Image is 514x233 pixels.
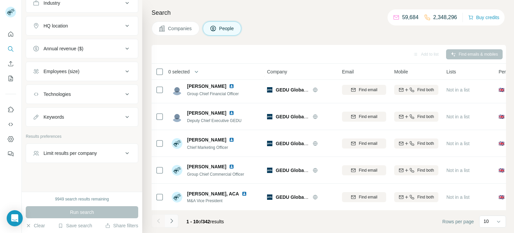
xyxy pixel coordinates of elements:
img: Logo of GEDU Global Education [267,194,272,200]
span: Find email [359,194,377,200]
img: Avatar [172,111,182,122]
span: Lists [446,68,456,75]
span: Group Chief Financial Officer [187,92,239,96]
span: Not in a list [446,194,469,200]
button: Search [5,43,16,55]
button: HQ location [26,18,138,34]
span: of [198,219,202,224]
span: Find both [417,114,434,120]
span: Find email [359,87,377,93]
span: Find email [359,140,377,147]
img: Logo of GEDU Global Education [267,114,272,119]
img: Avatar [172,192,182,202]
button: Feedback [5,148,16,160]
div: HQ location [44,22,68,29]
div: 9949 search results remaining [55,196,109,202]
button: Save search [58,222,92,229]
img: Avatar [172,165,182,176]
span: Find both [417,167,434,173]
button: Quick start [5,28,16,40]
span: Companies [168,25,192,32]
p: Results preferences [26,133,138,139]
img: Logo of GEDU Global Education [267,141,272,146]
span: [PERSON_NAME] [187,110,226,116]
span: GEDU Global Education [276,194,329,200]
button: Find both [394,138,438,149]
h4: Search [152,8,506,17]
span: [PERSON_NAME] [187,163,226,170]
div: Annual revenue ($) [44,45,83,52]
div: Keywords [44,114,64,120]
span: 🇬🇧 [499,113,504,120]
button: Find email [342,112,386,122]
img: Avatar [172,84,182,95]
button: My lists [5,72,16,84]
span: Not in a list [446,168,469,173]
span: Deputy Chief Executive GEDU [187,118,242,123]
span: Find both [417,194,434,200]
span: GEDU Global Education [276,141,329,146]
img: Logo of GEDU Global Education [267,87,272,93]
span: Not in a list [446,141,469,146]
button: Keywords [26,109,138,125]
span: Find both [417,140,434,147]
span: M&A Vice President [187,198,250,204]
span: Group Chief Commercial Officer [187,172,244,177]
button: Find both [394,85,438,95]
span: [PERSON_NAME] [187,83,226,90]
button: Limit results per company [26,145,138,161]
span: [PERSON_NAME] [187,136,226,143]
p: 2,348,296 [433,13,457,21]
button: Dashboard [5,133,16,145]
img: LinkedIn logo [229,164,234,169]
span: 🇬🇧 [499,194,504,200]
button: Find both [394,165,438,175]
img: Logo of GEDU Global Education [267,168,272,173]
button: Enrich CSV [5,58,16,70]
img: Avatar [172,138,182,149]
button: Clear [26,222,45,229]
span: 🇬🇧 [499,167,504,174]
span: results [186,219,224,224]
button: Share filters [105,222,138,229]
button: Use Surfe API [5,118,16,130]
button: Navigate to next page [165,214,178,228]
span: Find email [359,114,377,120]
span: Rows per page [442,218,474,225]
span: People [219,25,235,32]
div: Open Intercom Messenger [7,210,23,226]
span: Chief Marketing Officer [187,145,228,150]
span: Company [267,68,287,75]
span: GEDU Global Education [276,87,329,93]
img: LinkedIn logo [229,137,234,142]
span: Find email [359,167,377,173]
span: Not in a list [446,87,469,93]
div: Technologies [44,91,71,98]
button: Find both [394,192,438,202]
button: Annual revenue ($) [26,41,138,57]
span: Not in a list [446,114,469,119]
p: 59,684 [402,13,419,21]
button: Technologies [26,86,138,102]
button: Find email [342,165,386,175]
span: Email [342,68,354,75]
span: Find both [417,87,434,93]
span: 342 [202,219,210,224]
span: Mobile [394,68,408,75]
span: GEDU Global Education [276,168,329,173]
button: Find both [394,112,438,122]
button: Find email [342,192,386,202]
button: Find email [342,138,386,149]
img: LinkedIn logo [242,191,247,196]
div: Limit results per company [44,150,97,157]
div: Employees (size) [44,68,79,75]
span: GEDU Global Education [276,114,329,119]
span: [PERSON_NAME], ACA [187,190,239,197]
button: Buy credits [468,13,499,22]
button: Find email [342,85,386,95]
img: LinkedIn logo [229,83,234,89]
span: 🇬🇧 [499,140,504,147]
button: Employees (size) [26,63,138,79]
span: 1 - 10 [186,219,198,224]
span: 🇬🇧 [499,86,504,93]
